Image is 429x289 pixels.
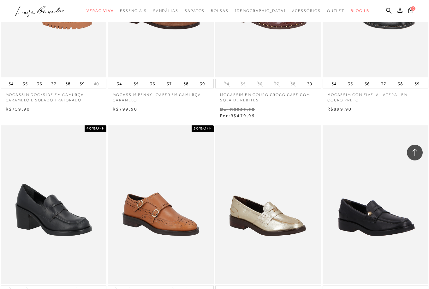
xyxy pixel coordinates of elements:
[115,79,124,88] button: 34
[6,106,30,111] span: R$759,90
[289,81,297,87] button: 38
[323,126,428,283] a: MOCASSIM PENNY LOAFER CALIANDRA EM COURO PRETO MOCASSIM PENNY LOAFER CALIANDRA EM COURO PRETO
[292,5,321,17] a: categoryNavScreenReaderText
[411,6,415,11] span: 0
[255,81,264,87] button: 36
[1,88,107,103] a: MOCASSIM DOCKSIDE EM CAMURÇA CARAMELO E SOLADO TRATORADO
[292,9,321,13] span: Acessórios
[203,126,212,130] span: OFF
[120,5,146,17] a: categoryNavScreenReaderText
[220,113,255,118] span: Por:
[413,79,421,88] button: 39
[148,79,157,88] button: 36
[363,79,372,88] button: 36
[2,126,106,283] a: MOCASSIM PENNY LOAFER DE SALTO MÉDIO EM COURO PRETO MOCASSIM PENNY LOAFER DE SALTO MÉDIO EM COURO...
[396,79,405,88] button: 38
[327,106,352,111] span: R$899,90
[86,9,114,13] span: Verão Viva
[235,5,286,17] a: noSubCategoriesText
[63,79,72,88] button: 38
[327,9,345,13] span: Outlet
[379,79,388,88] button: 37
[153,5,178,17] a: categoryNavScreenReaderText
[113,106,137,111] span: R$799,90
[215,88,321,103] a: MOCASSIM EM COURO CROCO CAFÉ COM SOLA DE REBITES
[235,9,286,13] span: [DEMOGRAPHIC_DATA]
[330,79,338,88] button: 34
[35,79,44,88] button: 36
[21,79,30,88] button: 35
[216,126,320,283] img: MOCASSIM PENNY LOAFER EM COURO METALIZADO DOURADO
[323,88,428,103] a: MOCASSIM COM FIVELA LATERAL EM COURO PRETO
[7,79,15,88] button: 34
[165,79,174,88] button: 37
[109,126,213,283] img: MOCASSIM MONK STRAP EM COURO CARAMELO
[230,113,255,118] span: R$479,95
[346,79,355,88] button: 35
[406,7,415,15] button: 0
[109,126,213,283] a: MOCASSIM MONK STRAP EM COURO CARAMELO MOCASSIM MONK STRAP EM COURO CARAMELO
[78,79,86,88] button: 39
[222,81,231,87] button: 34
[211,5,229,17] a: categoryNavScreenReaderText
[185,5,205,17] a: categoryNavScreenReaderText
[182,79,190,88] button: 38
[230,107,255,112] small: R$959,90
[351,5,369,17] a: BLOG LB
[305,79,314,88] button: 39
[239,81,247,87] button: 35
[96,126,104,130] span: OFF
[2,126,106,283] img: MOCASSIM PENNY LOAFER DE SALTO MÉDIO EM COURO PRETO
[92,81,101,87] button: 40
[216,126,320,283] a: MOCASSIM PENNY LOAFER EM COURO METALIZADO DOURADO MOCASSIM PENNY LOAFER EM COURO METALIZADO DOURADO
[272,81,281,87] button: 37
[211,9,229,13] span: Bolsas
[120,9,146,13] span: Essenciais
[132,79,140,88] button: 35
[108,88,214,103] a: MOCASSIM PENNY LOAFER EM CAMURÇA CARAMELO
[323,126,428,283] img: MOCASSIM PENNY LOAFER CALIANDRA EM COURO PRETO
[198,79,207,88] button: 39
[220,107,227,112] small: De
[194,126,203,130] strong: 50%
[153,9,178,13] span: Sandálias
[86,5,114,17] a: categoryNavScreenReaderText
[86,126,96,130] strong: 40%
[185,9,205,13] span: Sapatos
[327,5,345,17] a: categoryNavScreenReaderText
[351,9,369,13] span: BLOG LB
[49,79,58,88] button: 37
